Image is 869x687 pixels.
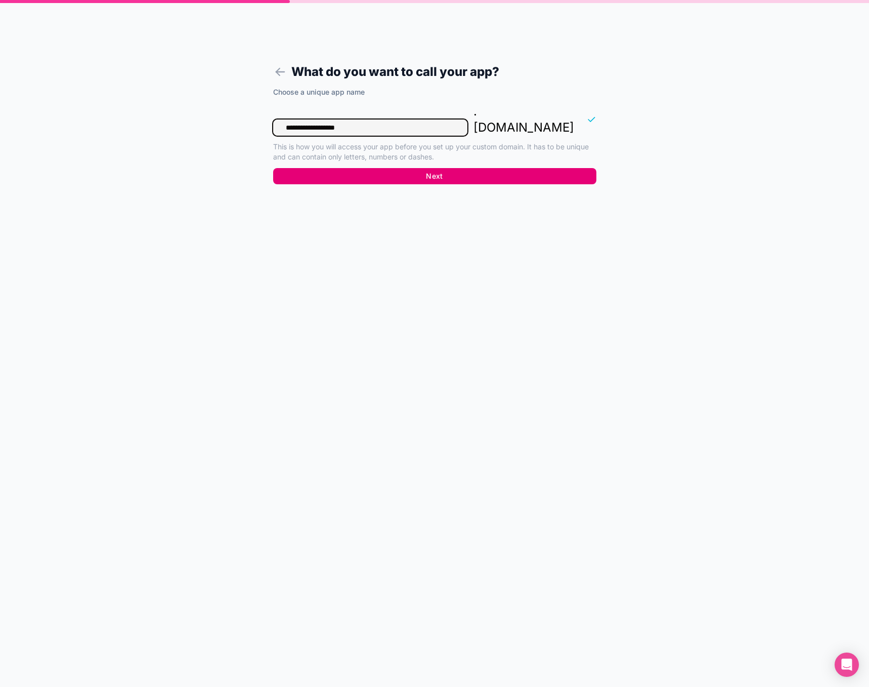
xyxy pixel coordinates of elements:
[273,87,365,97] label: Choose a unique app name
[835,653,859,677] div: Open Intercom Messenger
[273,142,596,162] p: This is how you will access your app before you set up your custom domain. It has to be unique an...
[273,168,596,184] button: Next
[273,63,596,81] h1: What do you want to call your app?
[473,103,574,136] p: . [DOMAIN_NAME]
